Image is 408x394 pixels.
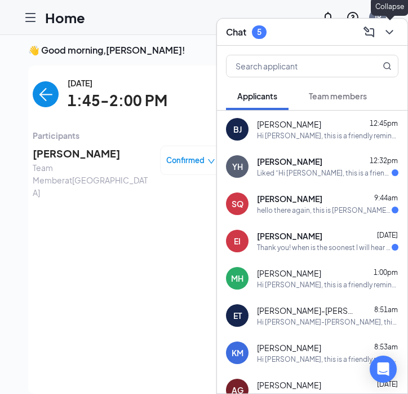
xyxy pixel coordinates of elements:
h1: Home [45,8,85,27]
svg: Hamburger [24,11,37,24]
span: 8:53am [374,343,398,351]
span: Team members [309,91,367,101]
div: EI [234,235,241,247]
svg: QuestionInfo [346,11,360,24]
span: 9:44am [374,194,398,202]
div: hello there again, this is [PERSON_NAME]. I wanted to follow up on my previous message regarding ... [257,205,392,215]
svg: ChevronDown [383,25,396,39]
span: [PERSON_NAME] [257,230,322,242]
div: BJ [233,124,242,135]
svg: ComposeMessage [362,25,376,39]
div: Liked “Hi [PERSON_NAME], this is a friendly reminder. Your interview with [DEMOGRAPHIC_DATA]-fil-... [257,168,392,178]
span: [DATE] [68,77,167,89]
div: Hi [PERSON_NAME]-[PERSON_NAME], this is a friendly reminder. Please select an interview time slot... [257,317,398,327]
span: [PERSON_NAME] [257,156,322,167]
button: ComposeMessage [360,23,378,41]
span: Confirmed [166,155,205,166]
span: [PERSON_NAME] [257,379,321,391]
div: ET [233,310,242,321]
input: Search applicant [227,55,360,77]
span: 1:45-2:00 PM [68,89,167,112]
span: down [207,157,215,165]
span: Participants [33,129,221,142]
div: Hi [PERSON_NAME], this is a friendly reminder. Please select an interview time slot for your Team... [257,354,398,364]
span: 8:51am [374,305,398,314]
div: Hi [PERSON_NAME], this is a friendly reminder. Your interview with [DEMOGRAPHIC_DATA]-fil-A for T... [257,131,398,141]
span: [PERSON_NAME] [257,342,321,353]
span: Applicants [237,91,277,101]
span: [PERSON_NAME] [257,193,322,204]
svg: Notifications [321,11,335,24]
div: Open Intercom Messenger [370,356,397,383]
button: back-button [33,81,59,107]
div: YH [232,161,243,172]
span: [PERSON_NAME] [257,268,321,279]
h3: Chat [226,26,246,38]
div: KM [232,347,243,358]
div: 5 [257,27,261,37]
h3: 👋 Good morning, [PERSON_NAME] ! [28,44,380,56]
div: Hi [PERSON_NAME], this is a friendly reminder. Your interview with [DEMOGRAPHIC_DATA]-fil-A for T... [257,280,398,290]
div: MH [231,273,243,284]
span: [DATE] [377,231,398,239]
span: [PERSON_NAME] [257,119,321,130]
div: Thank you! when is the soonest I will hear from you? [257,243,392,252]
span: [DATE] [377,380,398,388]
svg: MagnifyingGlass [383,62,392,71]
span: [PERSON_NAME] [33,146,151,161]
span: 1:00pm [374,268,398,277]
span: Team Member at [GEOGRAPHIC_DATA] [33,161,151,199]
span: 12:32pm [370,156,398,165]
span: [PERSON_NAME]-[PERSON_NAME] [257,305,358,316]
span: 12:45pm [370,119,398,128]
div: SQ [232,198,243,209]
button: ChevronDown [380,23,398,41]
